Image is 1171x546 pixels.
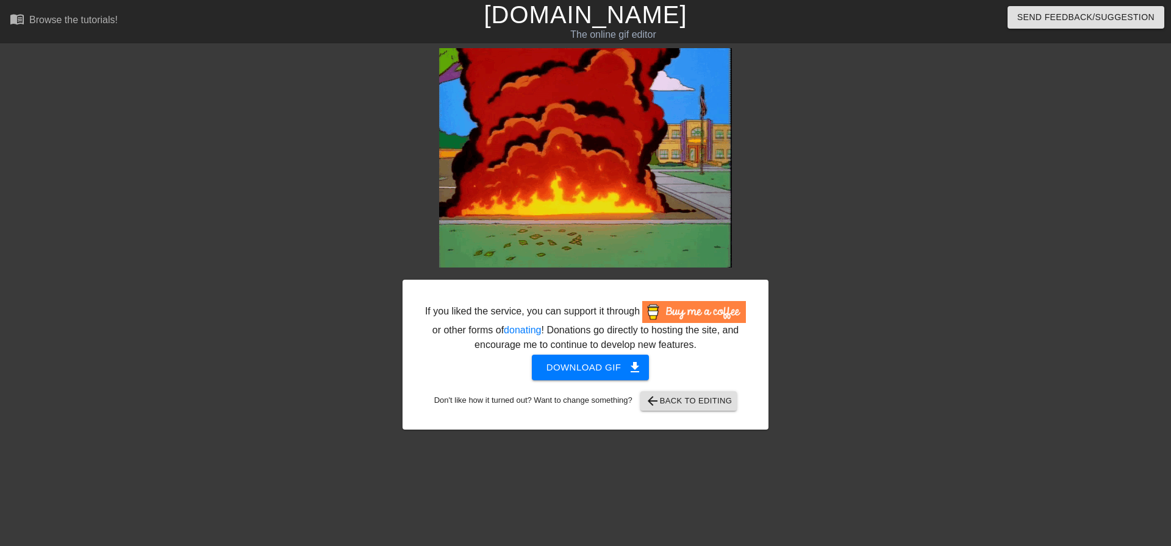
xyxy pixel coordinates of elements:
div: The online gif editor [396,27,830,42]
button: Download gif [532,355,650,380]
div: If you liked the service, you can support it through or other forms of ! Donations go directly to... [424,301,747,352]
button: Back to Editing [640,391,737,411]
a: Download gif [522,361,650,372]
span: get_app [628,360,642,375]
button: Send Feedback/Suggestion [1008,6,1164,29]
a: [DOMAIN_NAME] [484,1,687,28]
span: Download gif [546,360,635,375]
a: Browse the tutorials! [10,12,118,30]
img: Buy Me A Coffee [642,301,746,323]
span: Back to Editing [645,394,732,408]
div: Don't like how it turned out? Want to change something? [421,391,750,411]
a: donating [504,325,541,335]
span: menu_book [10,12,24,26]
span: arrow_back [645,394,660,408]
div: Browse the tutorials! [29,15,118,25]
img: ZLwieYFB.gif [439,48,732,268]
span: Send Feedback/Suggestion [1017,10,1155,25]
